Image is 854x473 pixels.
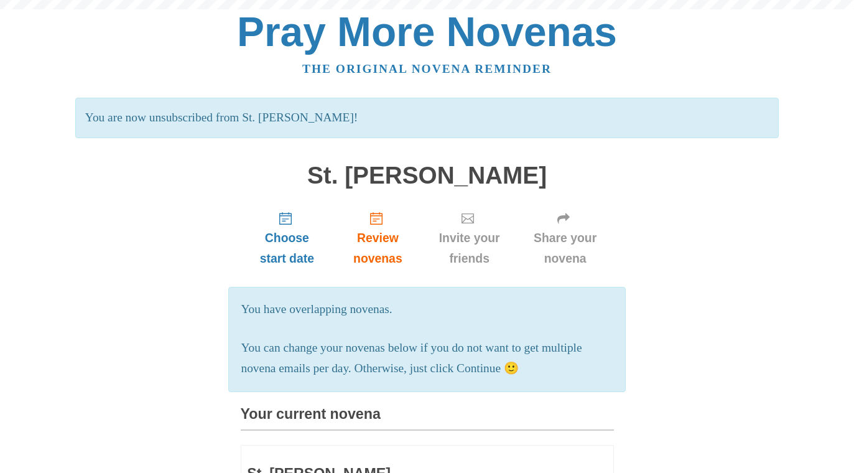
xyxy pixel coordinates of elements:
[346,228,409,269] span: Review novenas
[333,201,422,275] a: Review novenas
[241,338,613,379] p: You can change your novenas below if you do not want to get multiple novena emails per day. Other...
[302,62,552,75] a: The original novena reminder
[75,98,779,138] p: You are now unsubscribed from St. [PERSON_NAME]!
[253,228,322,269] span: Choose start date
[517,201,614,275] a: Share your novena
[435,228,504,269] span: Invite your friends
[529,228,601,269] span: Share your novena
[241,201,334,275] a: Choose start date
[237,9,617,55] a: Pray More Novenas
[241,299,613,320] p: You have overlapping novenas.
[241,406,614,431] h3: Your current novena
[241,162,614,189] h1: St. [PERSON_NAME]
[422,201,517,275] a: Invite your friends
